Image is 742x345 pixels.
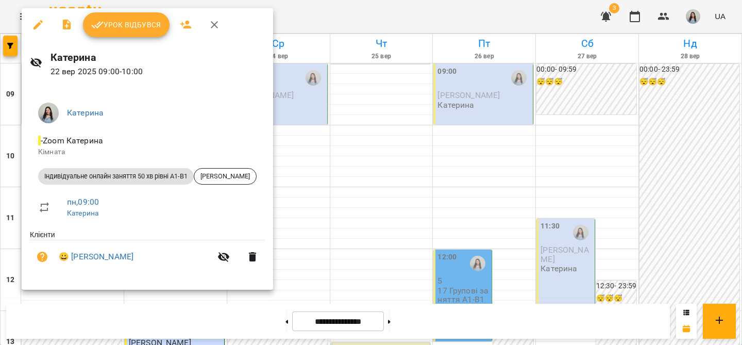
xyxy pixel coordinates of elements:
[83,12,170,37] button: Урок відбувся
[67,197,99,207] a: пн , 09:00
[50,50,265,65] h6: Катерина
[38,103,59,123] img: 00729b20cbacae7f74f09ddf478bc520.jpg
[194,168,257,185] div: [PERSON_NAME]
[38,136,105,145] span: - Zoom Катерина
[67,108,104,118] a: Катерина
[38,147,257,157] p: Кімната
[30,244,55,269] button: Візит ще не сплачено. Додати оплату?
[38,172,194,181] span: Індивідуальне онлайн заняття 50 хв рівні А1-В1
[194,172,256,181] span: [PERSON_NAME]
[59,251,133,263] a: 😀 [PERSON_NAME]
[30,229,265,277] ul: Клієнти
[91,19,161,31] span: Урок відбувся
[50,65,265,78] p: 22 вер 2025 09:00 - 10:00
[67,209,98,217] a: Катерина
